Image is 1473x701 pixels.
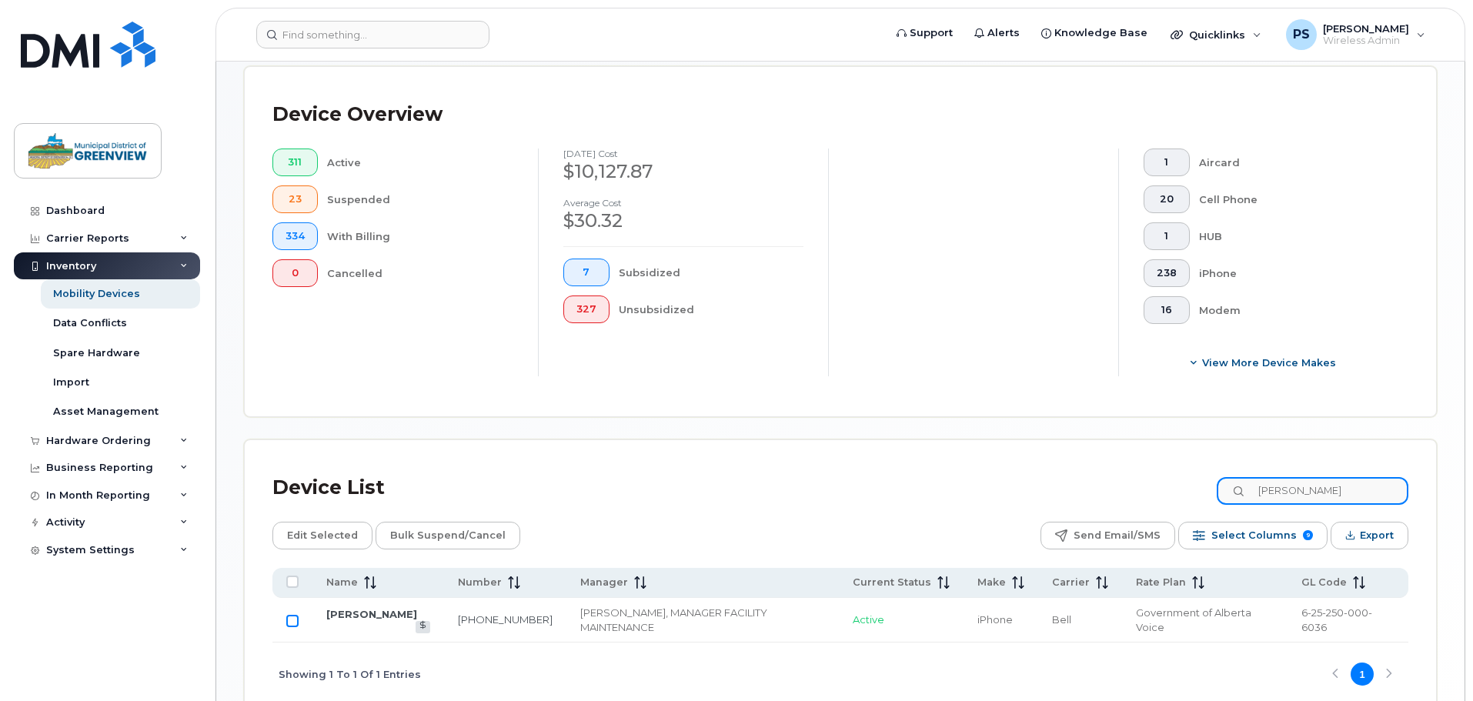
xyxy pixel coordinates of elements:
span: Edit Selected [287,524,358,547]
span: 0 [286,267,305,279]
h4: Average cost [563,198,803,208]
span: 7 [576,266,596,279]
span: Name [326,576,358,589]
button: Send Email/SMS [1040,522,1175,549]
div: [PERSON_NAME], MANAGER FACILITY MAINTENANCE [580,606,825,634]
div: Active [327,149,514,176]
span: 6-25-250-000-6036 [1301,606,1372,633]
button: Export [1331,522,1408,549]
div: Peter Stoodley [1275,19,1436,50]
button: Edit Selected [272,522,372,549]
span: Make [977,576,1006,589]
div: Device Overview [272,95,443,135]
button: 327 [563,295,610,323]
span: GL Code [1301,576,1347,589]
span: 9 [1303,530,1313,540]
div: Cell Phone [1199,185,1384,213]
div: $30.32 [563,208,803,234]
span: Showing 1 To 1 Of 1 Entries [279,663,421,686]
div: Unsubsidized [619,295,804,323]
a: [PHONE_NUMBER] [458,613,553,626]
span: 1 [1157,230,1177,242]
span: 23 [286,193,305,205]
input: Find something... [256,21,489,48]
a: View Last Bill [416,621,430,633]
div: Device List [272,468,385,508]
span: Carrier [1052,576,1090,589]
span: View More Device Makes [1202,356,1336,370]
h4: [DATE] cost [563,149,803,159]
span: 1 [1157,156,1177,169]
span: Active [853,613,884,626]
button: 0 [272,259,318,287]
div: Suspended [327,185,514,213]
span: Export [1360,524,1394,547]
span: 20 [1157,193,1177,205]
span: Knowledge Base [1054,25,1147,41]
button: 1 [1144,222,1190,250]
button: Page 1 [1351,663,1374,686]
span: PS [1293,25,1310,44]
span: Current Status [853,576,931,589]
span: Rate Plan [1136,576,1186,589]
span: Quicklinks [1189,28,1245,41]
button: View More Device Makes [1144,349,1384,376]
button: 20 [1144,185,1190,213]
button: Select Columns 9 [1178,522,1328,549]
span: 327 [576,303,596,315]
div: iPhone [1199,259,1384,287]
div: With Billing [327,222,514,250]
span: 238 [1157,267,1177,279]
button: 23 [272,185,318,213]
span: Government of Alberta Voice [1136,606,1251,633]
div: Quicklinks [1160,19,1272,50]
input: Search Device List ... [1217,477,1408,505]
span: Support [910,25,953,41]
div: HUB [1199,222,1384,250]
span: 311 [286,156,305,169]
span: Bell [1052,613,1071,626]
span: Alerts [987,25,1020,41]
button: 16 [1144,296,1190,324]
a: Alerts [964,18,1030,48]
button: 334 [272,222,318,250]
span: [PERSON_NAME] [1323,22,1409,35]
div: Cancelled [327,259,514,287]
div: Modem [1199,296,1384,324]
span: 16 [1157,304,1177,316]
button: 238 [1144,259,1190,287]
span: Number [458,576,502,589]
button: Bulk Suspend/Cancel [376,522,520,549]
div: Aircard [1199,149,1384,176]
a: Support [886,18,964,48]
button: 1 [1144,149,1190,176]
span: Bulk Suspend/Cancel [390,524,506,547]
span: 334 [286,230,305,242]
button: 311 [272,149,318,176]
div: Subsidized [619,259,804,286]
span: Send Email/SMS [1074,524,1161,547]
a: [PERSON_NAME] [326,608,417,620]
span: Manager [580,576,628,589]
span: Select Columns [1211,524,1297,547]
a: Knowledge Base [1030,18,1158,48]
span: Wireless Admin [1323,35,1409,47]
span: iPhone [977,613,1013,626]
div: $10,127.87 [563,159,803,185]
button: 7 [563,259,610,286]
